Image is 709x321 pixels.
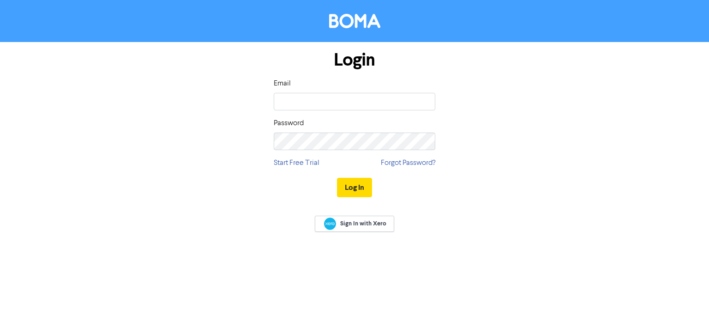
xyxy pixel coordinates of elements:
[274,49,435,71] h1: Login
[324,218,336,230] img: Xero logo
[274,78,291,89] label: Email
[337,178,372,197] button: Log In
[381,157,435,169] a: Forgot Password?
[329,14,380,28] img: BOMA Logo
[315,216,394,232] a: Sign In with Xero
[274,157,319,169] a: Start Free Trial
[274,118,304,129] label: Password
[340,219,386,228] span: Sign In with Xero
